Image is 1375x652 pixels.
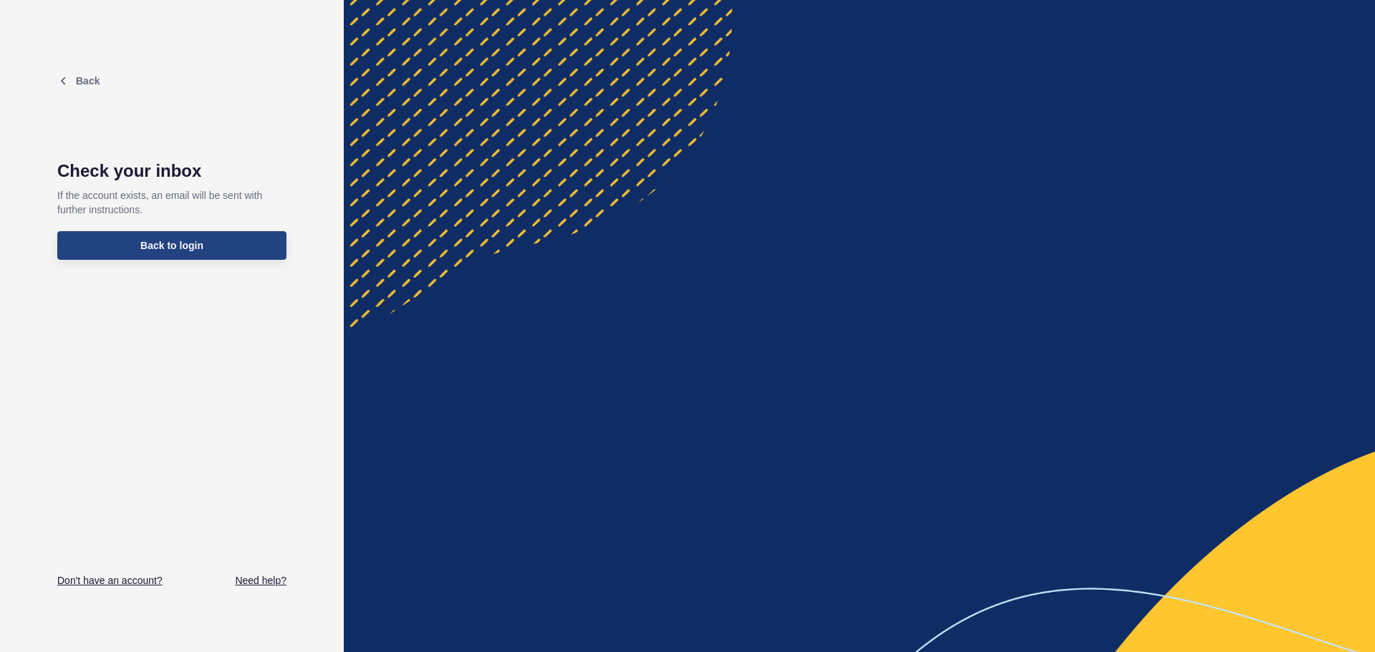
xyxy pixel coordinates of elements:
a: Don't have an account? [57,573,163,588]
span: Back to login [140,238,203,253]
a: Need help? [235,573,286,588]
a: Back [57,75,100,87]
span: Back [76,75,100,87]
h1: Check your inbox [57,161,286,181]
p: If the account exists, an email will be sent with further instructions. [57,181,286,224]
button: Back to login [57,231,286,260]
